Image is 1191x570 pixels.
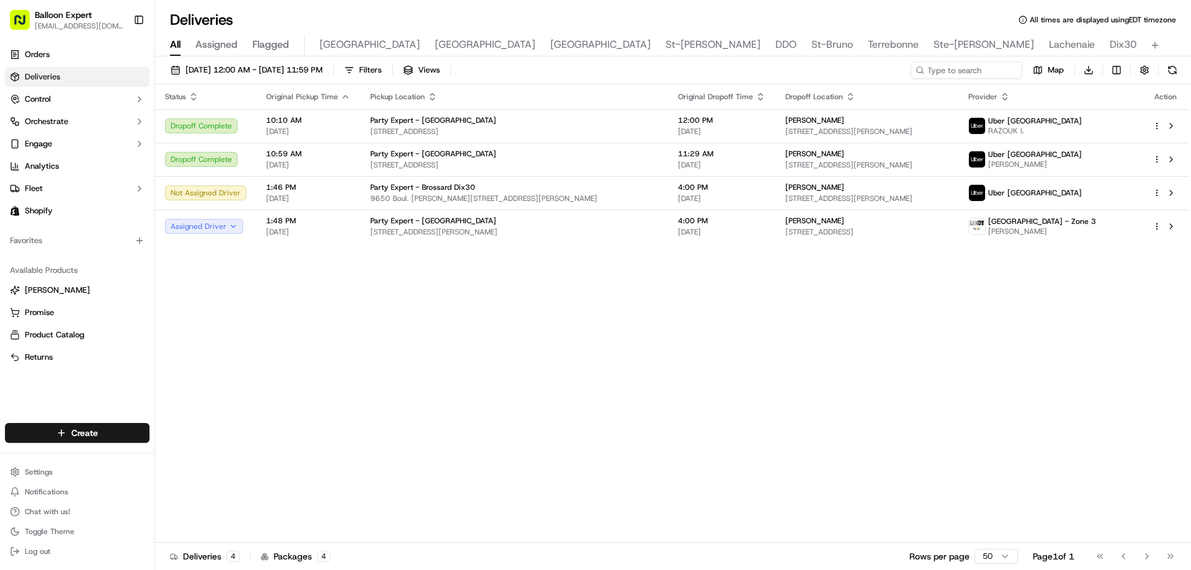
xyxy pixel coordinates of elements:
span: Uber [GEOGRAPHIC_DATA] [988,116,1082,126]
span: RAZOUK I. [988,126,1082,136]
span: Provider [968,92,997,102]
button: Create [5,423,149,443]
span: Flagged [252,37,289,52]
span: 4:00 PM [678,182,765,192]
span: [DATE] [266,127,350,136]
button: Toggle Theme [5,523,149,540]
button: [EMAIL_ADDRESS][DOMAIN_NAME] [35,21,123,31]
button: [DATE] 12:00 AM - [DATE] 11:59 PM [165,61,328,79]
span: Pickup Location [370,92,425,102]
span: DDO [775,37,796,52]
span: Fleet [25,183,43,194]
span: Product Catalog [25,329,84,341]
span: Uber [GEOGRAPHIC_DATA] [988,188,1082,198]
span: Ste-[PERSON_NAME] [934,37,1034,52]
button: Assigned Driver [165,219,243,234]
span: Analytics [25,161,59,172]
span: [GEOGRAPHIC_DATA] [550,37,651,52]
span: Original Dropoff Time [678,92,753,102]
button: Settings [5,463,149,481]
span: [PERSON_NAME] [785,149,844,159]
button: Balloon Expert [35,9,92,21]
span: [DATE] [266,194,350,203]
button: Views [398,61,445,79]
button: Returns [5,347,149,367]
span: Views [418,65,440,76]
span: Deliveries [25,71,60,82]
span: Filters [359,65,381,76]
span: Dix30 [1110,37,1136,52]
div: 4 [317,551,331,562]
div: Favorites [5,231,149,251]
img: profile_balloonexpert_internal.png [969,218,985,234]
span: Party Expert - [GEOGRAPHIC_DATA] [370,115,496,125]
span: [DATE] 12:00 AM - [DATE] 11:59 PM [185,65,323,76]
span: Original Pickup Time [266,92,338,102]
img: uber-new-logo.jpeg [969,118,985,134]
span: [GEOGRAPHIC_DATA] - Zone 3 [988,216,1096,226]
button: Log out [5,543,149,560]
span: St-Bruno [811,37,853,52]
img: uber-new-logo.jpeg [969,185,985,201]
span: [STREET_ADDRESS][PERSON_NAME] [370,227,658,237]
span: [DATE] [266,160,350,170]
button: Balloon Expert[EMAIL_ADDRESS][DOMAIN_NAME] [5,5,128,35]
span: [STREET_ADDRESS] [785,227,948,237]
span: 11:29 AM [678,149,765,159]
span: Assigned [195,37,238,52]
span: Status [165,92,186,102]
span: Notifications [25,487,68,497]
span: [STREET_ADDRESS] [370,127,658,136]
span: 9650 Boul. [PERSON_NAME][STREET_ADDRESS][PERSON_NAME] [370,194,658,203]
span: Engage [25,138,52,149]
button: [PERSON_NAME] [5,280,149,300]
span: St-[PERSON_NAME] [666,37,761,52]
span: 12:00 PM [678,115,765,125]
span: Dropoff Location [785,92,843,102]
span: [DATE] [678,227,765,237]
span: Promise [25,307,54,318]
button: Fleet [5,179,149,198]
a: Shopify [5,201,149,221]
a: Orders [5,45,149,65]
span: Map [1048,65,1064,76]
a: Returns [10,352,145,363]
span: 1:48 PM [266,216,350,226]
span: [DATE] [266,227,350,237]
span: Party Expert - Brossard Dix30 [370,182,475,192]
button: Chat with us! [5,503,149,520]
button: Orchestrate [5,112,149,131]
span: [STREET_ADDRESS][PERSON_NAME] [785,160,948,170]
p: Rows per page [909,550,970,563]
span: Terrebonne [868,37,919,52]
span: Returns [25,352,53,363]
a: [PERSON_NAME] [10,285,145,296]
span: 4:00 PM [678,216,765,226]
span: Control [25,94,51,105]
button: Refresh [1164,61,1181,79]
span: Log out [25,546,50,556]
div: Action [1153,92,1179,102]
button: Notifications [5,483,149,501]
span: [STREET_ADDRESS][PERSON_NAME] [785,194,948,203]
span: [PERSON_NAME] [988,226,1096,236]
input: Type to search [911,61,1022,79]
span: [PERSON_NAME] [785,216,844,226]
span: [STREET_ADDRESS][PERSON_NAME] [785,127,948,136]
span: [DATE] [678,127,765,136]
img: uber-new-logo.jpeg [969,151,985,167]
span: Party Expert - [GEOGRAPHIC_DATA] [370,149,496,159]
span: Chat with us! [25,507,70,517]
span: [STREET_ADDRESS] [370,160,658,170]
div: Available Products [5,261,149,280]
span: Orders [25,49,50,60]
h1: Deliveries [170,10,233,30]
span: Uber [GEOGRAPHIC_DATA] [988,149,1082,159]
span: [GEOGRAPHIC_DATA] [319,37,420,52]
button: Filters [339,61,387,79]
span: Party Expert - [GEOGRAPHIC_DATA] [370,216,496,226]
div: 4 [226,551,240,562]
a: Product Catalog [10,329,145,341]
span: Shopify [25,205,53,216]
span: [PERSON_NAME] [988,159,1082,169]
